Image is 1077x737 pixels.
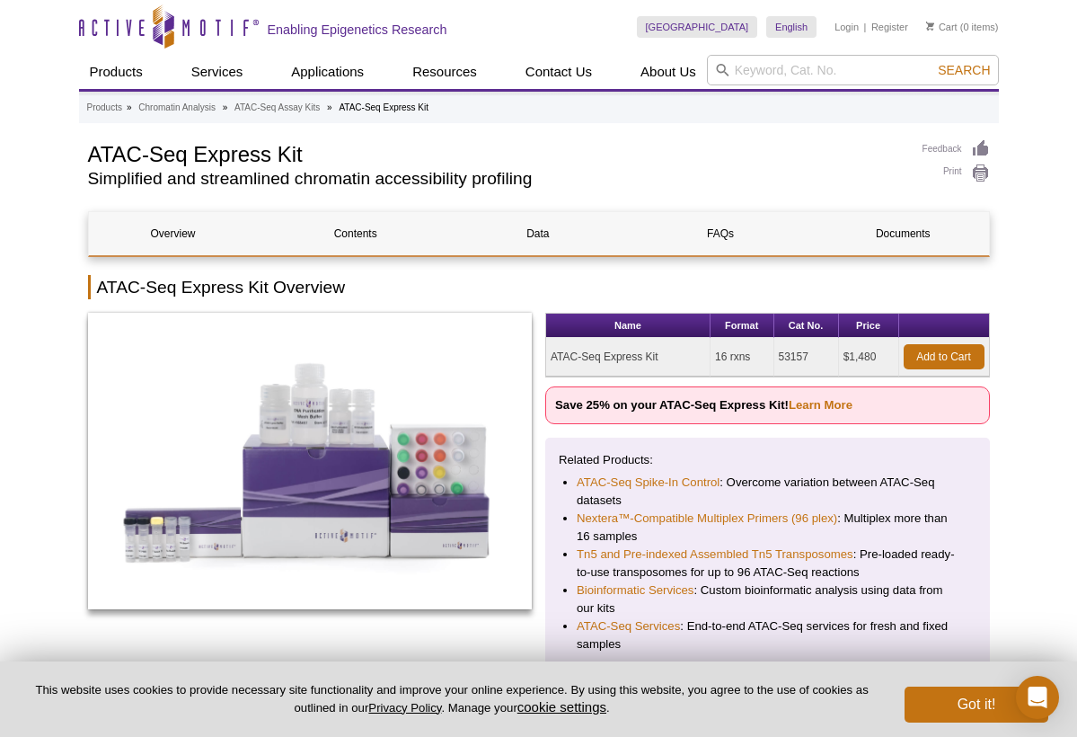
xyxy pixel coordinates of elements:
a: Feedback [923,139,990,159]
a: Applications [280,55,375,89]
th: Name [546,314,711,338]
h2: ATAC-Seq Express Kit Overview [88,275,990,299]
a: Contact Us [515,55,603,89]
th: Format [711,314,774,338]
a: Services [181,55,254,89]
li: | [864,16,867,38]
a: Products [79,55,154,89]
li: » [127,102,132,112]
li: : Custom bioinformatic analysis using data from our kits [577,582,958,617]
span: Search [938,63,990,77]
a: Cart [926,21,958,33]
a: ATAC-Seq Services [577,617,680,635]
p: This website uses cookies to provide necessary site functionality and improve your online experie... [29,682,875,716]
a: Overview [89,212,258,255]
a: Learn More [789,398,852,412]
li: : Overcome variation between ATAC-Seq datasets [577,474,958,510]
td: ATAC-Seq Express Kit [546,338,711,377]
strong: Save 25% on your ATAC-Seq Express Kit! [555,398,852,412]
li: » [223,102,228,112]
a: Documents [818,212,987,255]
a: [GEOGRAPHIC_DATA] [637,16,758,38]
a: Bioinformatic Services [577,582,693,599]
img: ATAC-Seq Express Kit [88,313,533,609]
a: Login [834,21,859,33]
a: Add to Cart [904,344,984,369]
a: About Us [630,55,707,89]
h2: Enabling Epigenetics Research [268,22,447,38]
a: ATAC-Seq Assay Kits [234,100,320,116]
li: (0 items) [926,16,999,38]
h1: ATAC-Seq Express Kit [88,139,905,166]
a: Products [87,100,122,116]
li: : End-to-end ATAC-Seq services for fresh and fixed samples [577,617,958,653]
button: cookie settings [517,699,606,715]
input: Keyword, Cat. No. [707,55,999,85]
a: Privacy Policy [368,701,441,715]
td: 53157 [774,338,839,377]
div: Open Intercom Messenger [1016,676,1059,719]
a: English [766,16,817,38]
li: » [327,102,332,112]
a: Print [923,164,990,183]
th: Price [839,314,899,338]
a: Tn5 and Pre-indexed Assembled Tn5 Transposomes [577,546,853,564]
p: Related Products: [559,451,976,469]
a: Chromatin Analysis [138,100,216,116]
a: ATAC-Seq Spike-In Control [577,474,719,492]
h2: Simplified and streamlined chromatin accessibility profiling [88,171,905,187]
td: $1,480 [839,338,899,377]
a: FAQs [636,212,805,255]
a: Resources [402,55,488,89]
li: : Pre-loaded ready-to-use transposomes for up to 96 ATAC-Seq reactions [577,546,958,582]
a: Data [454,212,622,255]
button: Got it! [905,687,1048,723]
a: Nextera™-Compatible Multiplex Primers (96 plex) [577,510,837,528]
button: Search [932,62,995,78]
img: Your Cart [926,22,934,31]
a: Register [871,21,908,33]
li: ATAC-Seq Express Kit [339,102,428,112]
a: Contents [271,212,440,255]
li: : Multiplex more than 16 samples [577,510,958,546]
td: 16 rxns [711,338,774,377]
th: Cat No. [774,314,839,338]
